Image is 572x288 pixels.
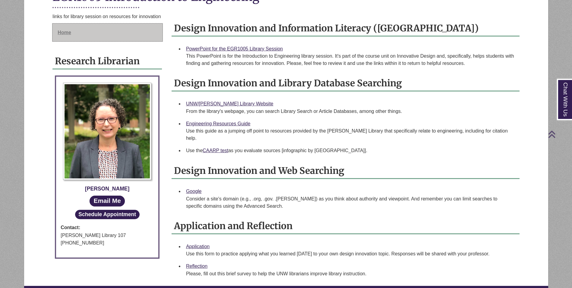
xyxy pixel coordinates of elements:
h2: Design Innovation and Library Database Searching [172,75,520,91]
a: Email Me [90,196,125,206]
img: Profile Photo [63,83,151,180]
button: Schedule Appointment [75,210,140,219]
li: Use the as you evaluate sources [infographic by [GEOGRAPHIC_DATA]]. [184,144,517,157]
a: Reflection [186,264,207,269]
a: Home [52,24,163,42]
div: [PERSON_NAME] Library 107 [61,232,154,239]
a: PowerPoint for the EGR1005 Library Session [186,46,283,51]
div: From the library's webpage, you can search Library Search or Article Databases, among other things. [186,108,515,115]
span: Home [58,30,71,35]
div: Use this guide as a jumping off point to resources provided by the [PERSON_NAME] Library that spe... [186,127,515,142]
strong: Contact: [61,224,154,232]
a: UNW/[PERSON_NAME] Library Website [186,101,273,106]
a: Google [186,189,202,194]
div: Use this form to practice applying what you learned [DATE] to your own design innovation topic. R... [186,250,515,258]
h2: Application and Reflection [172,218,520,234]
h2: Design Innovation and Web Searching [172,163,520,179]
div: Consider a site's domain (e.g., .org, .gov. .[PERSON_NAME]) as you think about authority and view... [186,195,515,210]
span: links for library session on resources for innovation [52,14,161,19]
div: [PHONE_NUMBER] [61,239,154,247]
h2: Research Librarian [52,53,162,69]
div: This PowerPoint is for the Introduction to Engineering library session. It's part of the course u... [186,53,515,67]
a: Profile Photo [PERSON_NAME] [61,83,154,193]
div: Guide Page Menu [52,24,163,42]
h2: Design Innovation and Information Literacy ([GEOGRAPHIC_DATA]) [172,21,520,37]
a: Engineering Resources Guide [186,121,250,126]
div: Please, fill out this brief survey to help ​the UNW librarians improve library instruction. [186,270,515,277]
a: Back to Top [548,130,570,138]
div: [PERSON_NAME] [61,184,154,193]
a: Application [186,244,210,249]
a: CAARP test [203,148,228,153]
